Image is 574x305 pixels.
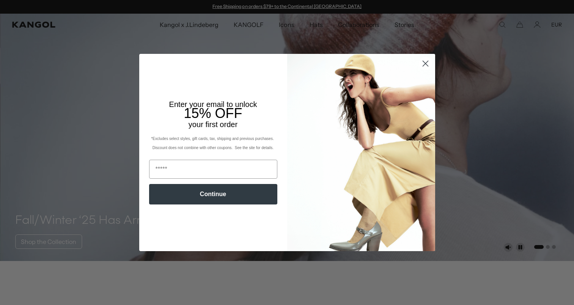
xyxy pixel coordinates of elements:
button: Continue [149,184,277,204]
span: 15% OFF [184,105,242,121]
span: your first order [189,120,237,129]
button: Close dialog [419,57,432,70]
input: Email [149,160,277,179]
img: 93be19ad-e773-4382-80b9-c9d740c9197f.jpeg [287,54,435,251]
span: *Excludes select styles, gift cards, tax, shipping and previous purchases. Discount does not comb... [151,137,275,150]
span: Enter your email to unlock [169,100,257,108]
